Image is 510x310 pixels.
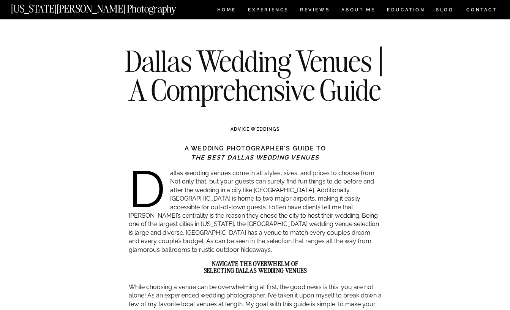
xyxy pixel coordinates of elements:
a: CONTACT [466,6,497,14]
h1: Dallas Wedding Venues | A Comprehensive Guide [117,47,393,104]
strong: NAVIGATE THE OVERWHELM OF SELECTING DALLAS WEDDING VENUES [204,260,307,274]
strong: THE BEST DALLAS WEDDING VENUES [191,154,319,161]
a: WEDDINGS [251,127,279,132]
a: HOME [216,8,237,14]
a: ADVICE [231,127,249,132]
strong: A WEDDING PHOTOGRAPHER’S GUIDE TO [185,145,326,152]
a: Experience [248,8,288,14]
a: [US_STATE][PERSON_NAME] Photography [11,4,202,10]
a: EDUCATION [386,8,426,14]
a: REVIEWS [300,8,328,14]
p: Dallas wedding venues come in all styles, sizes, and prices to choose from. Not only that, but yo... [129,169,382,254]
h3: , [145,126,366,133]
a: BLOG [436,8,454,14]
a: ABOUT ME [341,8,376,14]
